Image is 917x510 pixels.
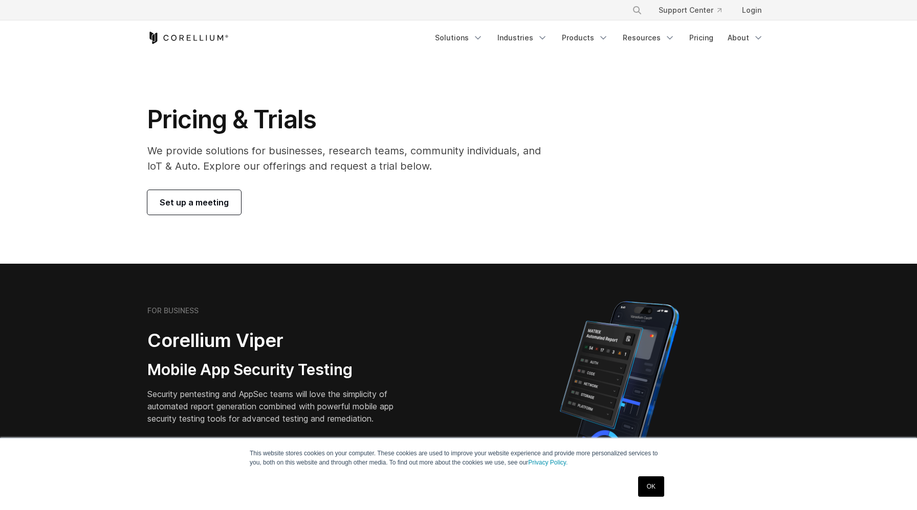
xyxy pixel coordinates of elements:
[491,29,554,47] a: Industries
[147,388,409,425] p: Security pentesting and AppSec teams will love the simplicity of automated report generation comb...
[638,476,664,497] a: OK
[617,29,681,47] a: Resources
[722,29,770,47] a: About
[147,143,555,174] p: We provide solutions for businesses, research teams, community individuals, and IoT & Auto. Explo...
[160,196,229,208] span: Set up a meeting
[147,360,409,380] h3: Mobile App Security Testing
[620,1,770,19] div: Navigation Menu
[556,29,615,47] a: Products
[628,1,646,19] button: Search
[734,1,770,19] a: Login
[250,449,667,467] p: This website stores cookies on your computer. These cookies are used to improve your website expe...
[528,459,567,466] a: Privacy Policy.
[650,1,730,19] a: Support Center
[542,296,696,475] img: Corellium MATRIX automated report on iPhone showing app vulnerability test results across securit...
[147,329,409,352] h2: Corellium Viper
[147,306,199,315] h6: FOR BUSINESS
[429,29,770,47] div: Navigation Menu
[147,190,241,215] a: Set up a meeting
[147,104,555,135] h1: Pricing & Trials
[683,29,719,47] a: Pricing
[147,32,229,44] a: Corellium Home
[429,29,489,47] a: Solutions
